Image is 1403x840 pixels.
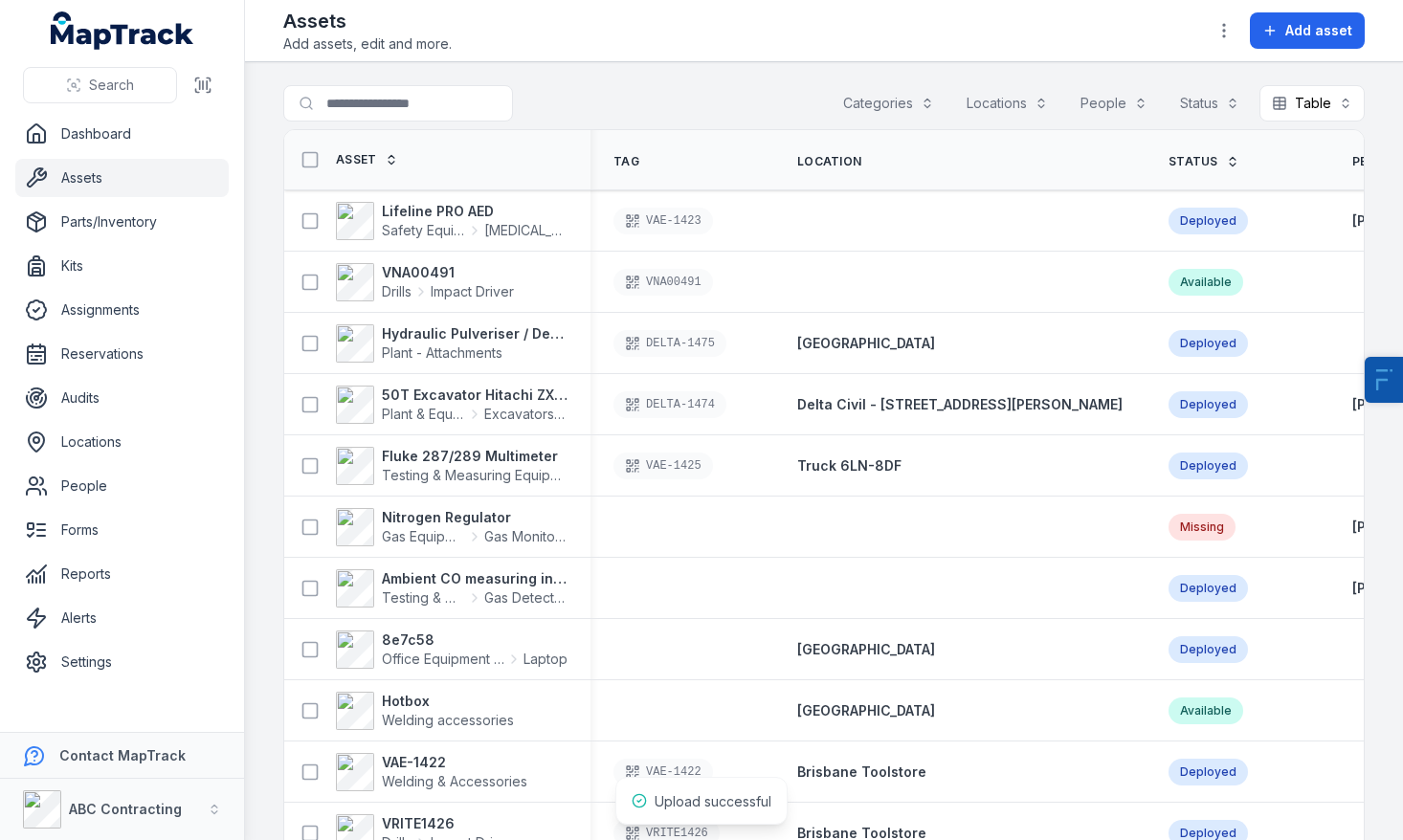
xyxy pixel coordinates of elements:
[1168,85,1252,122] button: Status
[613,391,726,418] div: DELTA-1474
[15,599,229,637] a: Alerts
[797,641,935,657] span: [GEOGRAPHIC_DATA]
[484,527,568,546] span: Gas Monitors - Methane
[1259,85,1365,122] button: Table
[797,640,935,659] a: [GEOGRAPHIC_DATA]
[336,753,527,791] a: VAE-1422Welding & Accessories
[1169,330,1248,357] div: Deployed
[382,447,568,466] strong: Fluke 287/289 Multimeter
[336,152,377,167] span: Asset
[382,386,568,405] strong: 50T Excavator Hitachi ZX350
[382,650,504,669] span: Office Equipment & IT
[1169,391,1248,418] div: Deployed
[382,569,568,588] strong: Ambient CO measuring instrument
[382,630,568,650] strong: 8e7c58
[382,221,465,240] span: Safety Equipment
[15,467,229,505] a: People
[283,8,452,34] h2: Assets
[382,814,514,833] strong: VRITE1426
[613,154,639,169] span: Tag
[15,423,229,461] a: Locations
[382,202,568,221] strong: Lifeline PRO AED
[484,221,568,240] span: [MEDICAL_DATA]
[69,801,182,817] strong: ABC Contracting
[831,85,946,122] button: Categories
[1169,154,1218,169] span: Status
[382,712,514,728] span: Welding accessories
[1250,12,1365,49] button: Add asset
[797,396,1123,412] span: Delta Civil - [STREET_ADDRESS][PERSON_NAME]
[15,379,229,417] a: Audits
[797,395,1123,414] a: Delta Civil - [STREET_ADDRESS][PERSON_NAME]
[382,344,502,361] span: Plant - Attachments
[336,508,568,546] a: Nitrogen RegulatorGas EquipmentGas Monitors - Methane
[283,34,452,54] span: Add assets, edit and more.
[1169,269,1243,296] div: Available
[613,330,726,357] div: DELTA-1475
[797,702,935,718] span: [GEOGRAPHIC_DATA]
[15,203,229,241] a: Parts/Inventory
[1169,154,1239,169] a: Status
[613,269,713,296] div: VNA00491
[1169,575,1248,602] div: Deployed
[1352,154,1402,169] span: Person
[954,85,1060,122] button: Locations
[15,555,229,593] a: Reports
[655,793,771,809] span: Upload successful
[797,335,935,351] span: [GEOGRAPHIC_DATA]
[15,643,229,681] a: Settings
[15,335,229,373] a: Reservations
[1169,208,1248,234] div: Deployed
[613,208,713,234] div: VAE-1423
[484,405,568,424] span: Excavators & Plant
[797,154,861,169] span: Location
[382,324,568,343] strong: Hydraulic Pulveriser / Demolition Shear
[23,67,177,103] button: Search
[484,588,568,608] span: Gas Detectors
[613,453,713,479] div: VAE-1425
[336,569,568,608] a: Ambient CO measuring instrumentTesting & Measuring EquipmentGas Detectors
[382,527,465,546] span: Gas Equipment
[382,467,581,483] span: Testing & Measuring Equipment
[15,159,229,197] a: Assets
[15,291,229,329] a: Assignments
[797,763,926,780] span: Brisbane Toolstore
[523,650,568,669] span: Laptop
[431,282,514,301] span: Impact Driver
[1169,759,1248,785] div: Deployed
[613,759,713,785] div: VAE-1422
[51,11,194,50] a: MapTrack
[797,457,902,474] span: Truck 6LN-8DF
[1169,697,1243,724] div: Available
[336,263,514,301] a: VNA00491DrillsImpact Driver
[382,508,568,527] strong: Nitrogen Regulator
[336,630,568,669] a: 8e7c58Office Equipment & ITLaptop
[797,763,926,782] a: Brisbane Toolstore
[797,334,935,353] a: [GEOGRAPHIC_DATA]
[59,747,186,763] strong: Contact MapTrack
[382,263,514,282] strong: VNA00491
[382,282,412,301] span: Drills
[1068,85,1160,122] button: People
[382,405,465,424] span: Plant & Equipment
[797,701,935,720] a: [GEOGRAPHIC_DATA]
[336,386,568,424] a: 50T Excavator Hitachi ZX350Plant & EquipmentExcavators & Plant
[15,247,229,285] a: Kits
[1285,21,1352,40] span: Add asset
[336,202,568,240] a: Lifeline PRO AEDSafety Equipment[MEDICAL_DATA]
[1169,453,1248,479] div: Deployed
[336,152,398,167] a: Asset
[336,324,568,363] a: Hydraulic Pulveriser / Demolition ShearPlant - Attachments
[15,115,229,153] a: Dashboard
[382,753,527,772] strong: VAE-1422
[336,447,568,485] a: Fluke 287/289 MultimeterTesting & Measuring Equipment
[382,773,527,789] span: Welding & Accessories
[1169,636,1248,663] div: Deployed
[89,76,134,95] span: Search
[1169,514,1236,541] div: Missing
[382,588,465,608] span: Testing & Measuring Equipment
[336,692,514,730] a: HotboxWelding accessories
[797,456,902,475] a: Truck 6LN-8DF
[382,692,514,711] strong: Hotbox
[15,511,229,549] a: Forms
